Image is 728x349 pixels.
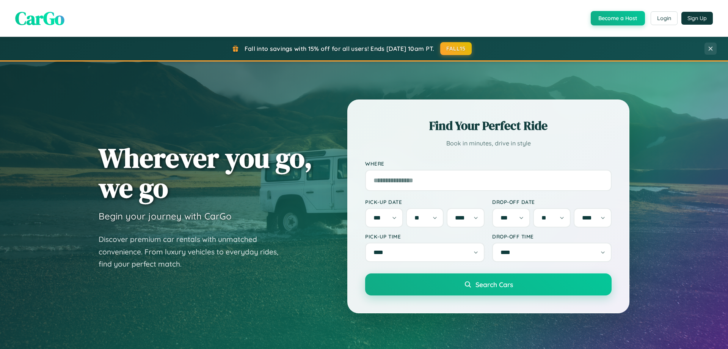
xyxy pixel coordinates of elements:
label: Pick-up Time [365,233,485,240]
button: Sign Up [681,12,713,25]
h2: Find Your Perfect Ride [365,117,612,134]
p: Book in minutes, drive in style [365,138,612,149]
label: Pick-up Date [365,199,485,205]
button: Search Cars [365,273,612,295]
button: Become a Host [591,11,645,25]
label: Drop-off Date [492,199,612,205]
span: Fall into savings with 15% off for all users! Ends [DATE] 10am PT. [245,45,435,52]
button: Login [651,11,678,25]
button: FALL15 [440,42,472,55]
h1: Wherever you go, we go [99,143,312,203]
p: Discover premium car rentals with unmatched convenience. From luxury vehicles to everyday rides, ... [99,233,288,270]
span: CarGo [15,6,64,31]
h3: Begin your journey with CarGo [99,210,232,222]
label: Where [365,160,612,167]
label: Drop-off Time [492,233,612,240]
span: Search Cars [475,280,513,289]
